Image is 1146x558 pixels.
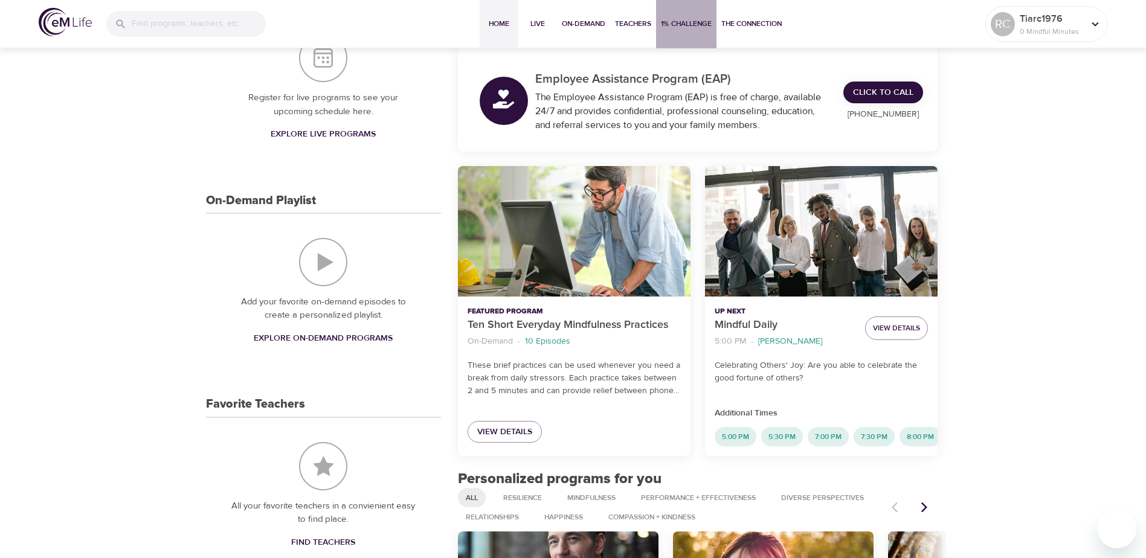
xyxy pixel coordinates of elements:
[1020,26,1084,37] p: 0 Mindful Minutes
[458,470,938,488] h2: Personalized programs for you
[758,335,822,348] p: [PERSON_NAME]
[808,427,849,446] div: 7:00 PM
[299,238,347,286] img: On-Demand Playlist
[562,18,605,30] span: On-Demand
[854,427,895,446] div: 7:30 PM
[535,70,829,88] p: Employee Assistance Program (EAP)
[468,306,681,317] p: Featured Program
[715,432,756,442] span: 5:00 PM
[633,488,764,507] div: Performance + Effectiveness
[991,12,1015,36] div: RC
[715,333,855,350] nav: breadcrumb
[230,295,417,322] p: Add your favorite on-demand episodes to create a personalized playlist.
[751,333,753,350] li: ·
[761,432,803,442] span: 5:30 PM
[458,507,527,527] div: Relationships
[477,425,532,440] span: View Details
[271,127,376,142] span: Explore Live Programs
[843,108,923,121] p: [PHONE_NUMBER]
[39,8,92,36] img: logo
[495,488,550,507] div: Resilience
[865,316,928,340] button: View Details
[911,494,938,521] button: Next items
[206,397,305,411] h3: Favorite Teachers
[291,535,355,550] span: Find Teachers
[518,333,520,350] li: ·
[484,18,513,30] span: Home
[459,493,485,503] span: All
[715,317,855,333] p: Mindful Daily
[560,493,623,503] span: Mindfulness
[661,18,712,30] span: 1% Challenge
[601,512,703,522] span: Compassion + Kindness
[715,306,855,317] p: Up Next
[854,432,895,442] span: 7:30 PM
[468,317,681,333] p: Ten Short Everyday Mindfulness Practices
[808,432,849,442] span: 7:00 PM
[132,11,266,37] input: Find programs, teachers, etc...
[249,327,398,350] a: Explore On-Demand Programs
[468,421,542,443] a: View Details
[761,427,803,446] div: 5:30 PM
[286,531,360,554] a: Find Teachers
[458,488,486,507] div: All
[873,322,920,335] span: View Details
[1020,11,1084,26] p: Tiarc1976
[715,335,746,348] p: 5:00 PM
[615,18,651,30] span: Teachers
[559,488,623,507] div: Mindfulness
[206,194,316,208] h3: On-Demand Playlist
[843,82,923,104] a: Click to Call
[900,427,941,446] div: 8:00 PM
[634,493,763,503] span: Performance + Effectiveness
[900,432,941,442] span: 8:00 PM
[523,18,552,30] span: Live
[230,91,417,118] p: Register for live programs to see your upcoming schedule here.
[468,335,513,348] p: On-Demand
[458,166,690,297] button: Ten Short Everyday Mindfulness Practices
[254,331,393,346] span: Explore On-Demand Programs
[715,407,928,420] p: Additional Times
[715,427,756,446] div: 5:00 PM
[525,335,570,348] p: 10 Episodes
[774,493,871,503] span: Diverse Perspectives
[1098,510,1136,548] iframe: Button to launch messaging window
[537,512,590,522] span: Happiness
[496,493,549,503] span: Resilience
[266,123,381,146] a: Explore Live Programs
[715,359,928,385] p: Celebrating Others' Joy: Are you able to celebrate the good fortune of others?
[299,34,347,82] img: Your Live Schedule
[468,333,681,350] nav: breadcrumb
[600,507,703,527] div: Compassion + Kindness
[468,359,681,397] p: These brief practices can be used whenever you need a break from daily stressors. Each practice t...
[705,166,938,297] button: Mindful Daily
[535,91,829,132] div: The Employee Assistance Program (EAP) is free of charge, available 24/7 and provides confidential...
[721,18,782,30] span: The Connection
[853,85,913,100] span: Click to Call
[299,442,347,490] img: Favorite Teachers
[459,512,526,522] span: Relationships
[773,488,872,507] div: Diverse Perspectives
[230,499,417,527] p: All your favorite teachers in a convienient easy to find place.
[536,507,591,527] div: Happiness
